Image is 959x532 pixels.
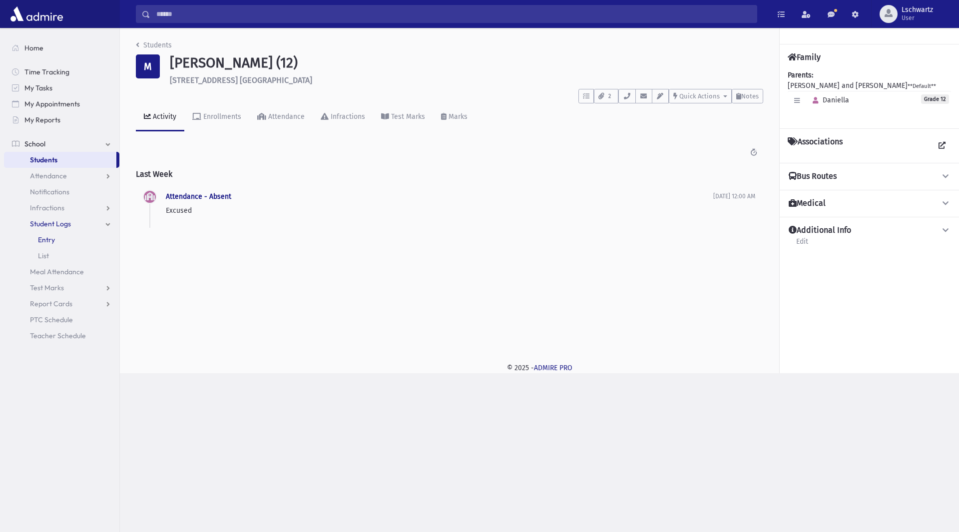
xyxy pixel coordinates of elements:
span: Report Cards [30,299,72,308]
h2: Last Week [136,161,763,187]
a: Students [136,41,172,49]
h4: Bus Routes [789,171,837,182]
a: My Reports [4,112,119,128]
a: ADMIRE PRO [534,364,572,372]
span: Meal Attendance [30,267,84,276]
button: Quick Actions [669,89,732,103]
a: Report Cards [4,296,119,312]
span: Entry [38,235,55,244]
a: PTC Schedule [4,312,119,328]
a: Notifications [4,184,119,200]
button: Bus Routes [788,171,951,182]
a: Meal Attendance [4,264,119,280]
span: School [24,139,45,148]
span: My Reports [24,115,60,124]
p: Excused [166,205,713,216]
a: Teacher Schedule [4,328,119,344]
a: Test Marks [4,280,119,296]
a: My Tasks [4,80,119,96]
div: © 2025 - [136,363,943,373]
input: Search [150,5,757,23]
a: Infractions [4,200,119,216]
span: [DATE] 12:00 AM [713,193,755,200]
div: Attendance [266,112,305,121]
button: Notes [732,89,763,103]
div: Enrollments [201,112,241,121]
span: Notes [741,92,759,100]
h4: Additional Info [789,225,851,236]
span: Lschwartz [902,6,933,14]
span: Students [30,155,57,164]
span: Attendance [30,171,67,180]
span: List [38,251,49,260]
span: Infractions [30,203,64,212]
div: [PERSON_NAME] and [PERSON_NAME] [788,70,951,120]
span: My Tasks [24,83,52,92]
nav: breadcrumb [136,40,172,54]
a: Enrollments [184,103,249,131]
a: Home [4,40,119,56]
h4: Associations [788,137,843,155]
div: Infractions [329,112,365,121]
span: 2 [605,92,614,101]
button: 2 [594,89,618,103]
span: User [902,14,933,22]
a: School [4,136,119,152]
a: Infractions [313,103,373,131]
a: My Appointments [4,96,119,112]
a: Attendance [4,168,119,184]
span: Test Marks [30,283,64,292]
span: Home [24,43,43,52]
span: Grade 12 [921,94,949,104]
span: Time Tracking [24,67,69,76]
button: Additional Info [788,225,951,236]
h1: [PERSON_NAME] (12) [170,54,763,71]
span: Student Logs [30,219,71,228]
a: Entry [4,232,119,248]
span: Quick Actions [679,92,720,100]
div: Activity [151,112,176,121]
a: Student Logs [4,216,119,232]
div: Test Marks [389,112,425,121]
h4: Medical [789,198,826,209]
a: Activity [136,103,184,131]
div: Marks [447,112,468,121]
span: Daniella [808,96,849,104]
button: Medical [788,198,951,209]
a: Attendance [249,103,313,131]
img: AdmirePro [8,4,65,24]
span: Notifications [30,187,69,196]
a: Edit [796,236,809,254]
a: Marks [433,103,476,131]
a: Students [4,152,116,168]
a: Time Tracking [4,64,119,80]
span: Teacher Schedule [30,331,86,340]
a: View all Associations [933,137,951,155]
b: Parents: [788,71,813,79]
a: Attendance - Absent [166,192,231,201]
div: M [136,54,160,78]
a: List [4,248,119,264]
h4: Family [788,52,821,62]
span: My Appointments [24,99,80,108]
span: PTC Schedule [30,315,73,324]
h6: [STREET_ADDRESS] [GEOGRAPHIC_DATA] [170,75,763,85]
a: Test Marks [373,103,433,131]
